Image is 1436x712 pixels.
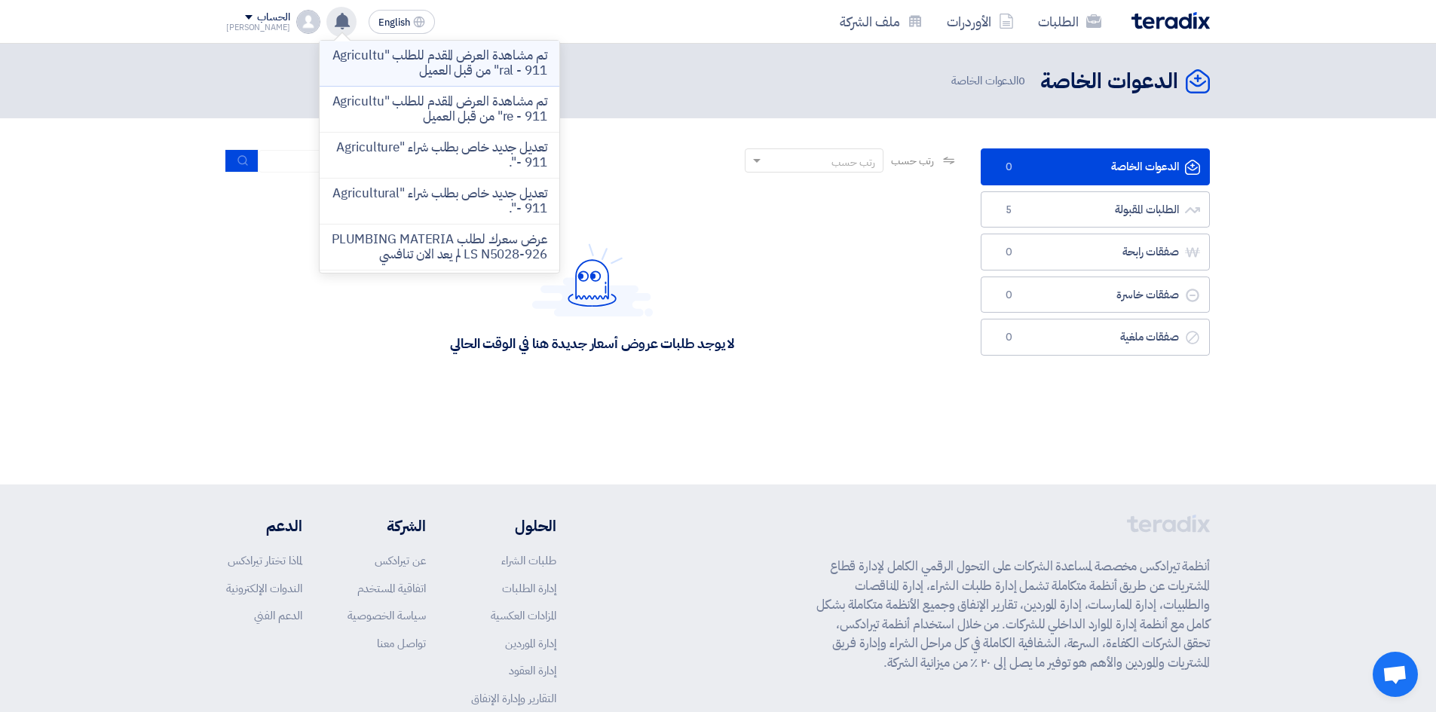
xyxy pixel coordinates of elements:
div: لا يوجد طلبات عروض أسعار جديدة هنا في الوقت الحالي [450,335,734,352]
h2: الدعوات الخاصة [1040,67,1178,96]
li: الشركة [348,515,426,537]
span: 5 [1000,203,1018,218]
span: 0 [1000,288,1018,303]
a: طلبات الشراء [501,552,556,569]
a: اتفاقية المستخدم [357,580,426,597]
span: 0 [1000,160,1018,175]
a: المزادات العكسية [491,607,556,624]
a: إدارة الطلبات [502,580,556,597]
p: تم مشاهدة العرض المقدم للطلب "Agriculture - 911" من قبل العميل [332,94,547,124]
a: دردشة مفتوحة [1373,652,1418,697]
a: التقارير وإدارة الإنفاق [471,690,556,707]
p: تم مشاهدة العرض المقدم للطلب "Agricultural - 911" من قبل العميل [332,48,547,78]
span: رتب حسب [891,153,934,169]
span: 0 [1018,72,1025,89]
a: سياسة الخصوصية [348,607,426,624]
div: رتب حسب [831,154,875,170]
a: ملف الشركة [828,4,935,39]
div: [PERSON_NAME] [226,23,290,32]
img: Hello [532,243,653,316]
span: English [378,17,410,28]
p: أنظمة تيرادكس مخصصة لمساعدة الشركات على التحول الرقمي الكامل لإدارة قطاع المشتريات عن طريق أنظمة ... [816,557,1210,672]
a: إدارة العقود [509,662,556,679]
a: تواصل معنا [377,635,426,652]
button: English [369,10,435,34]
a: صفقات رابحة0 [981,234,1210,270]
a: صفقات ملغية0 [981,319,1210,356]
a: الدعم الفني [254,607,302,624]
img: Teradix logo [1131,12,1210,29]
p: عرض سعرك لطلب PLUMBING MATERIALS N5028-926 لم يعد الان تنافسي [332,232,547,262]
a: الندوات الإلكترونية [226,580,302,597]
li: الدعم [226,515,302,537]
p: تعديل جديد خاص بطلب شراء "Agriculture - 911". [332,140,547,170]
img: profile_test.png [296,10,320,34]
span: 0 [1000,245,1018,260]
span: الدعوات الخاصة [951,72,1028,90]
a: الدعوات الخاصة0 [981,148,1210,185]
span: 0 [1000,330,1018,345]
a: الطلبات [1026,4,1113,39]
input: ابحث بعنوان أو رقم الطلب [259,150,470,173]
a: الطلبات المقبولة5 [981,191,1210,228]
div: الحساب [257,11,289,24]
a: لماذا تختار تيرادكس [228,552,302,569]
a: الأوردرات [935,4,1026,39]
p: تعديل جديد خاص بطلب شراء "Agricultural - 911". [332,186,547,216]
li: الحلول [471,515,556,537]
a: إدارة الموردين [505,635,556,652]
a: عن تيرادكس [375,552,426,569]
a: صفقات خاسرة0 [981,277,1210,313]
